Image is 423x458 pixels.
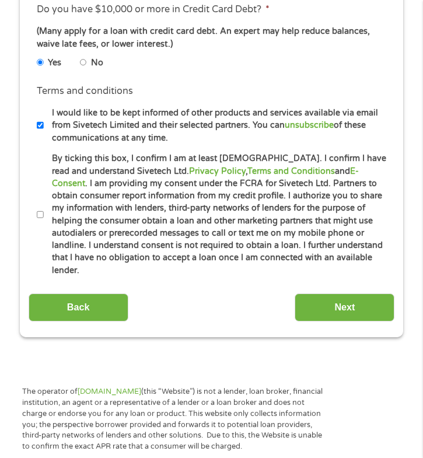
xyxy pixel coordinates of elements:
a: unsubscribe [285,120,334,130]
div: (Many apply for a loan with credit card debt. An expert may help reduce balances, waive late fees... [37,25,386,50]
label: No [91,57,103,69]
label: By ticking this box, I confirm I am at least [DEMOGRAPHIC_DATA]. I confirm I have read and unders... [44,152,394,277]
label: I would like to be kept informed of other products and services available via email from Sivetech... [44,107,394,144]
label: Yes [48,57,61,69]
label: Terms and conditions [37,85,133,97]
input: Next [295,293,394,322]
input: Back [29,293,128,322]
a: E-Consent [52,166,359,188]
p: The operator of (this “Website”) is not a lender, loan broker, financial institution, an agent or... [22,386,326,452]
label: Do you have $10,000 or more in Credit Card Debt? [37,4,270,16]
a: Terms and Conditions [247,166,335,176]
a: [DOMAIN_NAME] [78,387,141,396]
a: Privacy Policy [189,166,246,176]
